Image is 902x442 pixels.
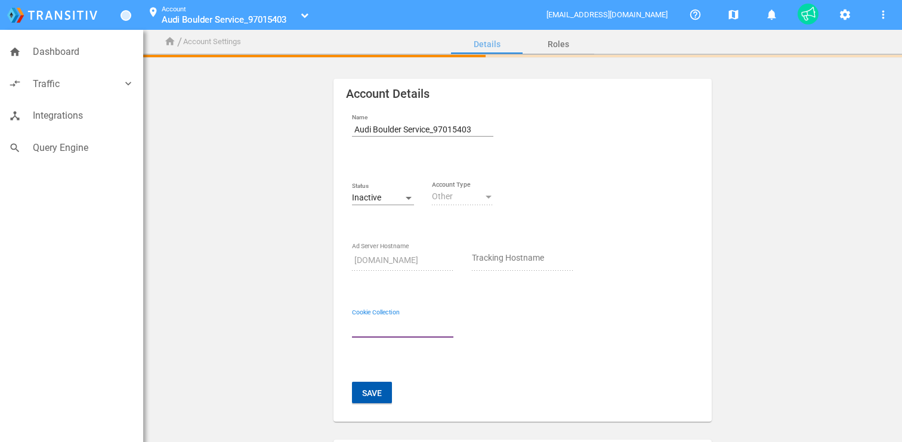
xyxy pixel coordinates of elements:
mat-icon: help_outline [688,8,702,22]
i: device_hub [9,110,21,122]
mat-icon: map [726,8,740,22]
mat-icon: location_on [146,7,160,21]
mat-card-title: Account Details [346,88,699,99]
a: Details [451,30,523,58]
button: Save [352,382,392,403]
mat-icon: settings [838,8,852,22]
li: / [177,32,182,51]
mat-icon: notifications [764,8,779,22]
a: device_hubIntegrations [3,102,140,129]
img: logo [7,8,97,23]
i: keyboard_arrow_down [122,78,134,89]
label: Status [352,181,414,191]
i: compare_arrows [9,78,21,89]
span: [EMAIL_ADDRESS][DOMAIN_NAME] [546,10,669,19]
span: Other [432,191,453,201]
span: Traffic [33,76,122,92]
span: Query Engine [33,140,134,156]
span: Audi Boulder Service_97015403 [162,14,286,25]
small: Account [162,5,186,13]
a: searchQuery Engine [3,134,140,162]
mat-icon: more_vert [876,8,890,22]
span: Integrations [33,108,134,123]
a: Toggle Menu [121,10,131,21]
span: Inactive [352,193,381,202]
button: More [871,2,895,26]
a: compare_arrowsTraffickeyboard_arrow_down [3,70,140,98]
a: Roles [523,30,594,58]
i: home [164,36,176,48]
mat-chip-list: Fruit selection [352,317,453,336]
i: home [9,46,21,58]
i: search [9,142,21,154]
span: Dashboard [33,44,134,60]
input: Cookie Collection [352,320,453,334]
label: Name [352,113,493,122]
li: Account Settings [183,36,241,48]
a: homeDashboard [3,38,140,66]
